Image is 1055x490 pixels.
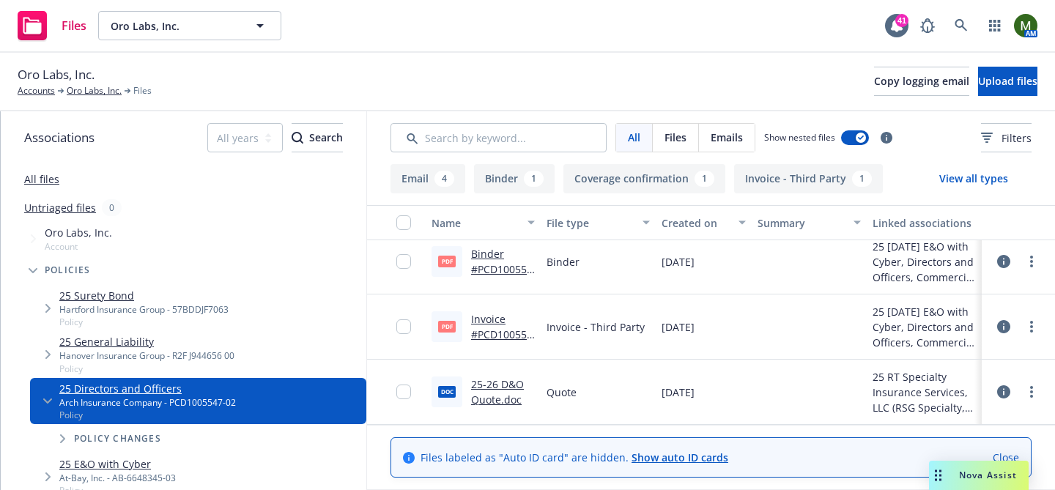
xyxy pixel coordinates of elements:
div: 25 [DATE] E&O with Cyber, Directors and Officers, Commercial Umbrella, Excess Liability, General ... [873,239,976,285]
a: Close [993,450,1019,465]
div: 0 [102,199,122,216]
span: Policy changes [74,434,161,443]
button: Copy logging email [874,67,969,96]
a: Oro Labs, Inc. [67,84,122,97]
button: Created on [656,205,752,240]
a: more [1023,253,1040,270]
span: [DATE] [662,319,695,335]
img: photo [1014,14,1037,37]
div: Linked associations [873,215,976,231]
a: Files [12,5,92,46]
div: 1 [852,171,872,187]
a: 25 Surety Bond [59,288,229,303]
span: Upload files [978,74,1037,88]
div: Arch Insurance Company - PCD1005547-02 [59,396,236,409]
div: Summary [758,215,845,231]
span: Show nested files [764,131,835,144]
span: Files [62,20,86,31]
svg: Search [292,132,303,144]
div: 25 [DATE] E&O with Cyber, Directors and Officers, Commercial Umbrella, Excess Liability, General ... [873,304,976,350]
button: Summary [752,205,867,240]
button: SearchSearch [292,123,343,152]
div: 41 [895,14,908,27]
a: Search [947,11,976,40]
span: Account [45,240,112,253]
span: Binder [547,254,580,270]
button: Linked associations [867,205,982,240]
a: Show auto ID cards [632,450,728,464]
a: Invoice #PCD1005547-02.pdf [471,312,533,357]
span: Policy [59,409,236,421]
span: [DATE] [662,254,695,270]
div: Hanover Insurance Group - R2F J944656 00 [59,349,234,362]
button: Oro Labs, Inc. [98,11,281,40]
span: All [628,130,640,145]
span: Oro Labs, Inc. [111,18,237,34]
span: pdf [438,256,456,267]
div: Hartford Insurance Group - 57BDDJF7063 [59,303,229,316]
button: Name [426,205,541,240]
span: doc [438,386,456,397]
span: Files [133,84,152,97]
a: Switch app [980,11,1010,40]
button: Binder [474,164,555,193]
input: Select all [396,215,411,230]
input: Toggle Row Selected [396,319,411,334]
span: Copy logging email [874,74,969,88]
span: Policy [59,363,234,375]
a: Report a Bug [913,11,942,40]
span: Policies [45,266,91,275]
span: Invoice - Third Party [547,319,645,335]
span: Emails [711,130,743,145]
a: more [1023,318,1040,335]
button: Email [390,164,465,193]
button: File type [541,205,656,240]
div: 4 [434,171,454,187]
div: Created on [662,215,730,231]
button: View all types [916,164,1032,193]
a: Accounts [18,84,55,97]
a: 25-26 D&O Quote.doc [471,377,524,407]
input: Toggle Row Selected [396,385,411,399]
a: more [1023,383,1040,401]
span: Quote [547,385,577,400]
span: Oro Labs, Inc. [45,225,112,240]
div: File type [547,215,634,231]
button: Coverage confirmation [563,164,725,193]
a: Binder #PCD1005547-02.pdf [471,247,533,292]
input: Toggle Row Selected [396,254,411,269]
span: Files [665,130,686,145]
button: Filters [981,123,1032,152]
span: Filters [981,130,1032,146]
span: Files labeled as "Auto ID card" are hidden. [421,450,728,465]
a: Untriaged files [24,200,96,215]
button: Upload files [978,67,1037,96]
input: Search by keyword... [390,123,607,152]
a: 25 General Liability [59,334,234,349]
a: 25 E&O with Cyber [59,456,176,472]
div: 1 [695,171,714,187]
div: 25 RT Specialty Insurance Services, LLC (RSG Specialty, LLC) [873,369,976,415]
span: Filters [1002,130,1032,146]
div: At-Bay, Inc. - AB-6648345-03 [59,472,176,484]
div: Drag to move [929,461,947,490]
a: All files [24,172,59,186]
span: pdf [438,321,456,332]
span: Policy [59,316,229,328]
span: Oro Labs, Inc. [18,65,95,84]
div: 1 [524,171,544,187]
span: Nova Assist [959,469,1017,481]
button: Invoice - Third Party [734,164,883,193]
div: Name [432,215,519,231]
button: Nova Assist [929,461,1029,490]
div: Search [292,124,343,152]
span: Associations [24,128,95,147]
span: [DATE] [662,385,695,400]
a: 25 Directors and Officers [59,381,236,396]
